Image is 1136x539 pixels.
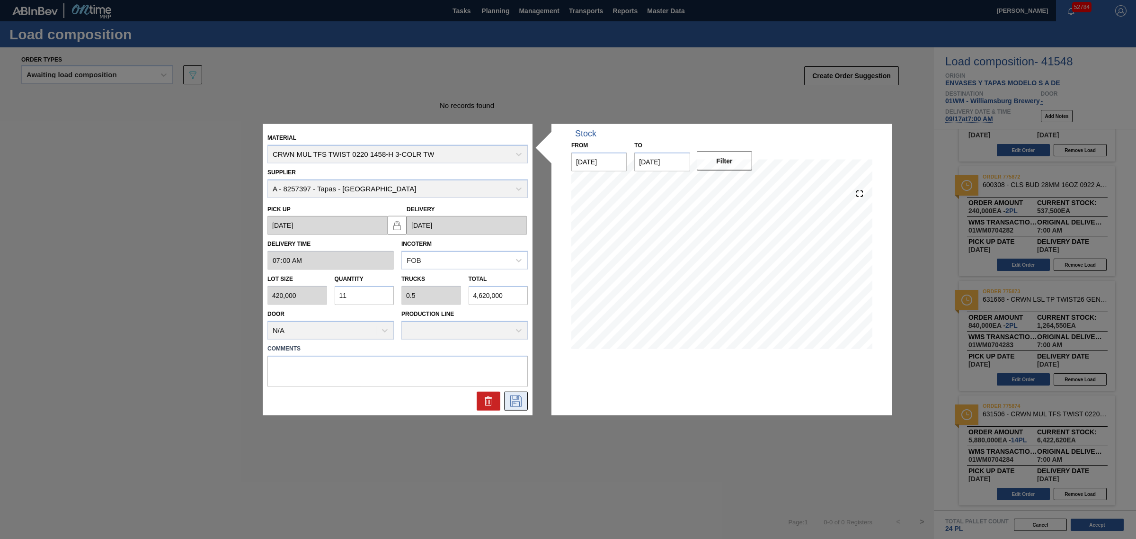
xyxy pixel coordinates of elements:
[407,206,435,212] label: Delivery
[267,311,284,317] label: Door
[469,276,487,282] label: Total
[267,206,291,212] label: Pick up
[267,237,394,251] label: Delivery Time
[477,391,500,410] div: Delete Order
[391,219,403,231] img: locked
[267,216,388,235] input: mm/dd/yyyy
[267,135,296,141] label: Material
[504,391,528,410] div: Edit Order
[267,341,528,355] label: Comments
[571,142,588,149] label: From
[571,153,627,171] input: mm/dd/yyyy
[401,241,432,247] label: Incoterm
[388,216,407,234] button: locked
[401,311,454,317] label: Production Line
[407,256,421,264] div: FOB
[407,216,527,235] input: mm/dd/yyyy
[697,152,752,171] button: Filter
[401,276,425,282] label: Trucks
[634,153,690,171] input: mm/dd/yyyy
[267,169,296,176] label: Supplier
[267,272,327,286] label: Lot size
[575,129,596,139] div: Stock
[335,276,364,282] label: Quantity
[634,142,642,149] label: to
